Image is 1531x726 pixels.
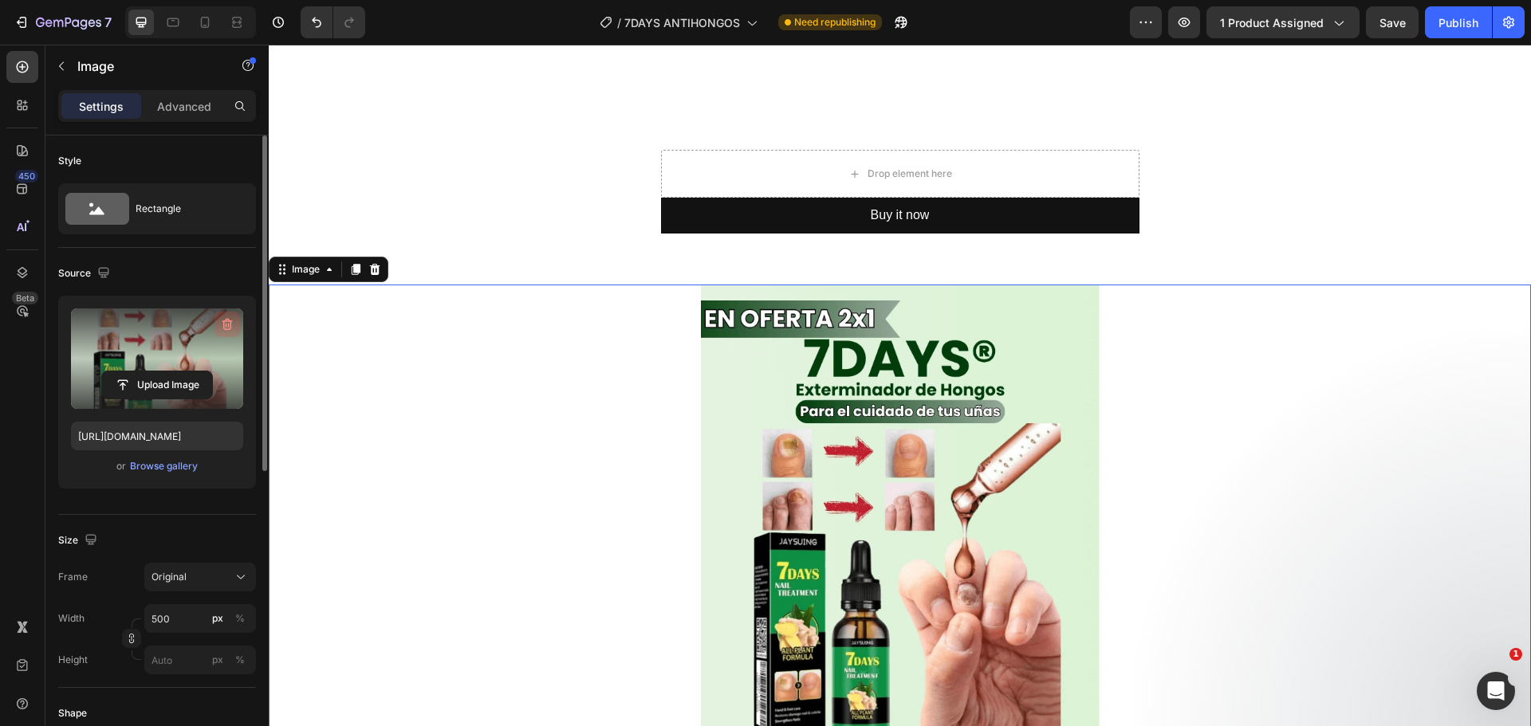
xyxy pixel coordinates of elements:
div: Beta [12,292,38,304]
p: 7 [104,13,112,32]
div: Publish [1439,14,1478,31]
button: % [208,609,227,628]
div: % [235,653,245,667]
div: 450 [15,170,38,182]
div: Size [58,530,100,551]
div: Browse gallery [130,459,198,473]
div: px [212,653,223,667]
span: 1 product assigned [1220,14,1324,31]
p: Advanced [157,98,211,115]
div: Rectangle [136,190,233,227]
button: % [208,650,227,669]
button: Publish [1425,6,1492,38]
div: Image [20,218,54,232]
div: Source [58,263,113,285]
button: Upload Image [101,371,213,399]
span: Save [1379,16,1406,29]
span: Original [152,570,187,584]
span: / [617,14,621,31]
p: Settings [79,98,124,115]
button: px [230,609,250,628]
button: 1 product assigned [1206,6,1360,38]
span: 1 [1509,648,1522,661]
div: % [235,611,245,626]
span: 7DAYS ANTIHONGOS [624,14,740,31]
div: px [212,611,223,626]
button: Browse gallery [129,458,199,474]
div: Shape [58,706,87,720]
button: Original [144,563,256,591]
button: Buy it now [392,153,871,189]
div: Buy it now [602,159,661,182]
input: px% [144,604,256,633]
iframe: Intercom live chat [1477,672,1515,710]
input: px% [144,646,256,674]
button: Save [1366,6,1419,38]
label: Frame [58,570,88,584]
iframe: Design area [269,45,1531,726]
span: or [116,457,126,476]
button: px [230,650,250,669]
span: Need republishing [794,15,876,29]
div: Undo/Redo [301,6,365,38]
input: https://example.com/image.jpg [71,422,243,450]
label: Width [58,611,85,626]
p: Image [77,57,213,76]
div: Drop element here [599,123,683,135]
button: 7 [6,6,119,38]
label: Height [58,653,88,667]
div: Style [58,154,81,168]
